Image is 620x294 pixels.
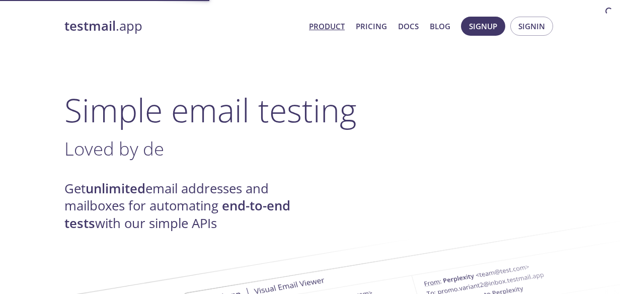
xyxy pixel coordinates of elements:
[461,17,505,36] button: Signup
[64,91,556,129] h1: Simple email testing
[64,136,164,161] span: Loved by de
[64,197,290,232] strong: end-to-end tests
[356,20,387,33] a: Pricing
[398,20,419,33] a: Docs
[86,180,145,197] strong: unlimited
[469,20,497,33] span: Signup
[64,18,301,35] a: testmail.app
[430,20,450,33] a: Blog
[64,180,310,232] h4: Get email addresses and mailboxes for automating with our simple APIs
[309,20,345,33] a: Product
[510,17,553,36] button: Signin
[64,17,116,35] strong: testmail
[518,20,545,33] span: Signin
